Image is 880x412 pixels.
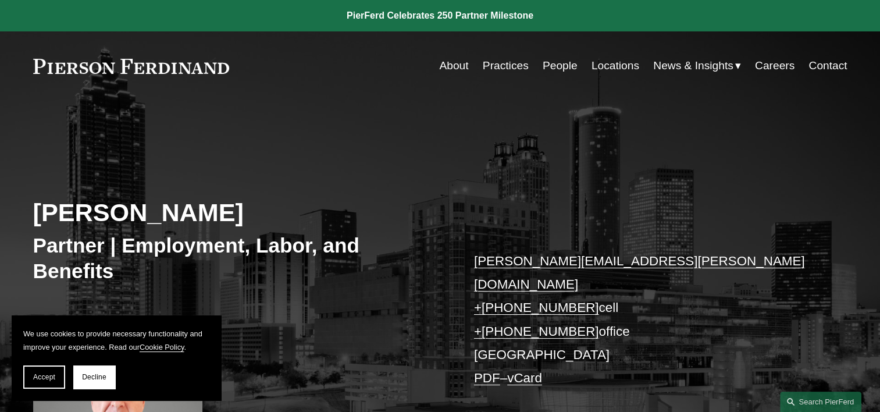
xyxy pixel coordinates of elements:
[474,324,482,339] a: +
[653,55,741,77] a: folder dropdown
[482,300,599,315] a: [PHONE_NUMBER]
[23,327,209,354] p: We use cookies to provide necessary functionality and improve your experience. Read our .
[12,315,221,400] section: Cookie banner
[439,55,468,77] a: About
[33,373,55,381] span: Accept
[482,324,599,339] a: [PHONE_NUMBER]
[808,55,847,77] a: Contact
[140,343,184,351] a: Cookie Policy
[82,373,106,381] span: Decline
[543,55,578,77] a: People
[23,365,65,389] button: Accept
[33,233,440,283] h3: Partner | Employment, Labor, and Benefits
[474,250,813,390] p: cell office [GEOGRAPHIC_DATA] –
[653,56,733,76] span: News & Insights
[73,365,115,389] button: Decline
[474,300,482,315] a: +
[474,254,805,292] a: [PERSON_NAME][EMAIL_ADDRESS][PERSON_NAME][DOMAIN_NAME]
[33,197,440,228] h2: [PERSON_NAME]
[474,371,500,385] a: PDF
[780,392,861,412] a: Search this site
[483,55,529,77] a: Practices
[755,55,795,77] a: Careers
[507,371,542,385] a: vCard
[592,55,639,77] a: Locations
